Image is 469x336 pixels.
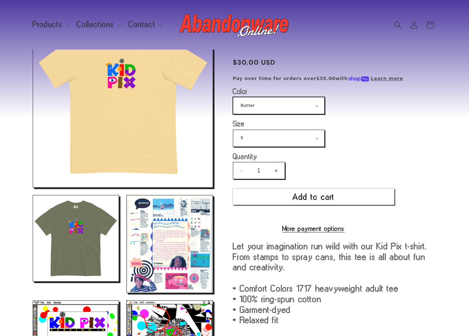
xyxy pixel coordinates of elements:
[233,58,276,68] span: $30.00 USD
[233,88,394,95] label: Color
[72,17,124,32] summary: Collections
[180,10,290,40] img: Abandonware
[233,225,394,232] a: More payment options
[177,7,292,42] a: Abandonware
[77,21,114,28] span: Collections
[233,241,437,325] div: Let your imagination run wild with our Kid Pix t-shirt. From stamps to spray cans, this tee is al...
[390,17,406,33] summary: Search
[33,21,63,28] span: Products
[233,120,394,127] label: Size
[233,153,394,160] label: Quantity
[129,21,155,28] span: Contact
[233,11,437,51] h1: Kid Pix Heavyweight Unisex T-shirt
[28,17,73,32] summary: Products
[124,17,165,32] summary: Contact
[233,188,394,205] button: Add to cart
